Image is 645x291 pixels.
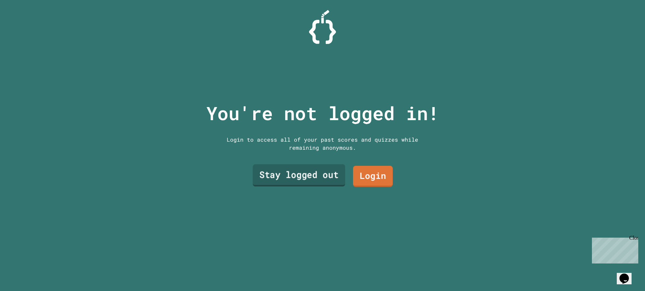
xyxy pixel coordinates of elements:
[309,10,336,44] img: Logo.svg
[3,3,46,43] div: Chat with us now!Close
[353,166,393,187] a: Login
[222,136,423,152] div: Login to access all of your past scores and quizzes while remaining anonymous.
[253,164,345,187] a: Stay logged out
[589,235,638,263] iframe: chat widget
[206,99,439,127] p: You're not logged in!
[617,264,638,284] iframe: chat widget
